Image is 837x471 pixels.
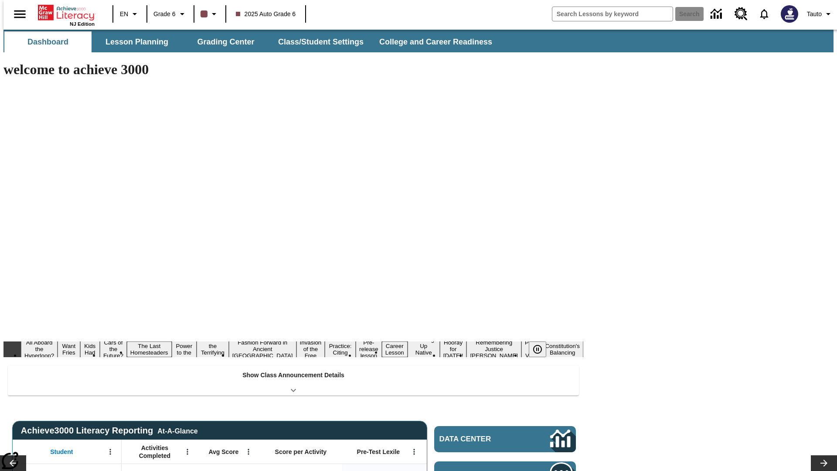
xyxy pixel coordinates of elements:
button: Open Menu [242,445,255,458]
button: Slide 12 Career Lesson [382,341,408,357]
button: Language: EN, Select a language [116,6,144,22]
button: Dashboard [4,31,92,52]
button: Grade: Grade 6, Select a grade [150,6,191,22]
span: Activities Completed [126,444,184,460]
a: Data Center [705,2,729,26]
button: Select a new avatar [776,3,803,25]
button: Open side menu [7,1,33,27]
button: Slide 17 The Constitution's Balancing Act [541,335,583,364]
button: Slide 8 Fashion Forward in Ancient Rome [229,338,296,360]
span: Pre-Test Lexile [357,448,400,456]
span: Student [50,448,73,456]
a: Notifications [753,3,776,25]
span: Data Center [439,435,521,444]
div: Home [38,3,95,27]
button: Class color is dark brown. Change class color [197,6,223,22]
span: Grade 6 [153,10,176,19]
button: Slide 13 Cooking Up Native Traditions [408,335,440,364]
p: Show Class Announcement Details [242,371,344,380]
a: Data Center [434,426,576,452]
button: Slide 1 All Aboard the Hyperloop? [21,338,58,360]
span: Achieve3000 Literacy Reporting [21,426,198,436]
button: Profile/Settings [803,6,837,22]
div: Pause [529,341,555,357]
button: Slide 3 Dirty Jobs Kids Had To Do [80,328,100,370]
h1: welcome to achieve 3000 [3,61,583,78]
div: At-A-Glance [157,426,197,435]
button: Slide 4 Cars of the Future? [100,338,127,360]
a: Resource Center, Will open in new tab [729,2,753,26]
span: EN [120,10,128,19]
div: Show Class Announcement Details [8,365,579,396]
button: College and Career Readiness [372,31,499,52]
button: Slide 9 The Invasion of the Free CD [296,331,325,367]
button: Slide 5 The Last Homesteaders [127,341,172,357]
span: 2025 Auto Grade 6 [236,10,296,19]
span: Score per Activity [275,448,327,456]
button: Slide 7 Attack of the Terrifying Tomatoes [197,335,229,364]
button: Slide 11 Pre-release lesson [356,338,382,360]
button: Open Menu [408,445,421,458]
button: Slide 16 Point of View [521,338,541,360]
button: Slide 15 Remembering Justice O'Connor [466,338,521,360]
button: Pause [529,341,546,357]
button: Open Menu [181,445,194,458]
span: Avg Score [208,448,238,456]
a: Home [38,4,95,21]
button: Lesson carousel, Next [811,455,837,471]
button: Lesson Planning [93,31,180,52]
button: Slide 2 Do You Want Fries With That? [58,328,80,370]
button: Open Menu [104,445,117,458]
button: Slide 14 Hooray for Constitution Day! [440,338,467,360]
button: Slide 6 Solar Power to the People [172,335,197,364]
button: Slide 10 Mixed Practice: Citing Evidence [325,335,356,364]
button: Grading Center [182,31,269,52]
img: Avatar [781,5,798,23]
input: search field [552,7,673,21]
button: Class/Student Settings [271,31,371,52]
span: NJ Edition [70,21,95,27]
span: Tauto [807,10,822,19]
div: SubNavbar [3,30,834,52]
div: SubNavbar [3,31,500,52]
